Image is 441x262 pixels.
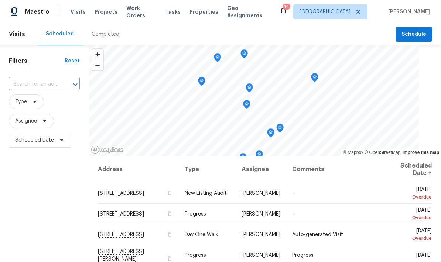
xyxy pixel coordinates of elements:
[89,45,419,156] canvas: Map
[70,79,81,90] button: Open
[267,128,274,140] div: Map marker
[292,191,294,196] span: -
[393,193,432,201] div: Overdue
[179,156,236,183] th: Type
[292,211,294,217] span: -
[92,60,103,70] button: Zoom out
[401,30,426,39] span: Schedule
[214,53,221,65] div: Map marker
[242,191,280,196] span: [PERSON_NAME]
[25,8,49,15] span: Maestro
[239,153,247,165] div: Map marker
[198,77,205,88] div: Map marker
[243,100,250,111] div: Map marker
[98,156,179,183] th: Address
[286,156,387,183] th: Comments
[95,8,117,15] span: Projects
[92,49,103,60] button: Zoom in
[396,27,432,42] button: Schedule
[92,31,119,38] div: Completed
[185,232,218,237] span: Day One Walk
[246,83,253,95] div: Map marker
[185,191,227,196] span: New Listing Audit
[71,8,86,15] span: Visits
[343,150,363,155] a: Mapbox
[166,231,173,238] button: Copy Address
[300,8,351,15] span: [GEOGRAPHIC_DATA]
[189,8,218,15] span: Properties
[393,187,432,201] span: [DATE]
[385,8,430,15] span: [PERSON_NAME]
[9,26,25,42] span: Visits
[236,156,286,183] th: Assignee
[9,79,59,90] input: Search for an address...
[242,253,280,258] span: [PERSON_NAME]
[15,98,27,106] span: Type
[393,228,432,242] span: [DATE]
[393,214,432,221] div: Overdue
[393,235,432,242] div: Overdue
[185,253,206,258] span: Progress
[185,211,206,217] span: Progress
[292,253,314,258] span: Progress
[227,4,270,19] span: Geo Assignments
[126,4,156,19] span: Work Orders
[166,210,173,217] button: Copy Address
[15,137,54,144] span: Scheduled Date
[242,211,280,217] span: [PERSON_NAME]
[9,57,65,65] h1: Filters
[284,3,289,10] div: 14
[91,145,123,154] a: Mapbox homepage
[387,156,432,183] th: Scheduled Date ↑
[292,232,343,237] span: Auto-generated Visit
[15,117,37,125] span: Assignee
[393,208,432,221] span: [DATE]
[65,57,80,65] div: Reset
[365,150,400,155] a: OpenStreetMap
[403,150,439,155] a: Improve this map
[240,49,248,61] div: Map marker
[166,255,173,262] button: Copy Address
[256,150,263,162] div: Map marker
[416,253,432,258] span: [DATE]
[311,73,318,85] div: Map marker
[242,232,280,237] span: [PERSON_NAME]
[165,9,181,14] span: Tasks
[276,124,284,135] div: Map marker
[46,30,74,38] div: Scheduled
[166,190,173,196] button: Copy Address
